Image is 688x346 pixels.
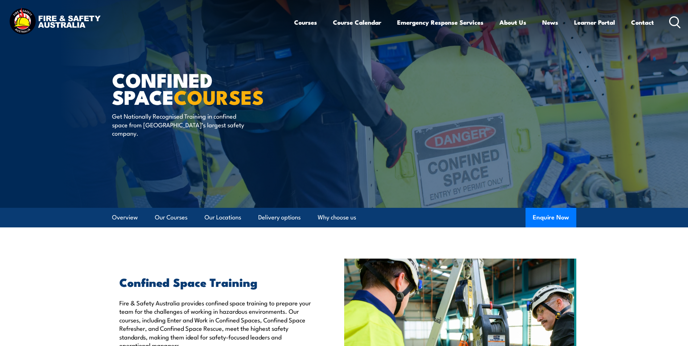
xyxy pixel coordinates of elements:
a: About Us [499,13,526,32]
a: Delivery options [258,208,301,227]
a: Course Calendar [333,13,381,32]
a: Our Courses [155,208,188,227]
a: Emergency Response Services [397,13,483,32]
a: News [542,13,558,32]
a: Contact [631,13,654,32]
a: Courses [294,13,317,32]
a: Our Locations [205,208,241,227]
h2: Confined Space Training [119,277,311,287]
button: Enquire Now [526,208,576,227]
strong: COURSES [174,81,264,111]
a: Why choose us [318,208,356,227]
a: Overview [112,208,138,227]
a: Learner Portal [574,13,615,32]
h1: Confined Space [112,71,291,105]
p: Get Nationally Recognised Training in confined space from [GEOGRAPHIC_DATA]’s largest safety comp... [112,112,244,137]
